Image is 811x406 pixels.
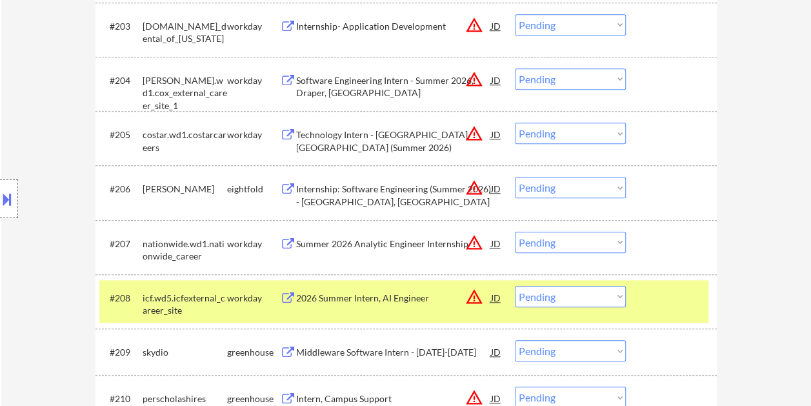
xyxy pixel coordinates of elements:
[110,74,132,87] div: #204
[490,340,503,363] div: JD
[465,16,483,34] button: warning_amber
[227,20,280,33] div: workday
[490,68,503,92] div: JD
[465,70,483,88] button: warning_amber
[143,346,227,359] div: skydio
[296,346,491,359] div: Middleware Software Intern - [DATE]-[DATE]
[227,183,280,196] div: eightfold
[143,74,227,112] div: [PERSON_NAME].wd1.cox_external_career_site_1
[227,346,280,359] div: greenhouse
[227,238,280,250] div: workday
[110,392,132,405] div: #210
[296,392,491,405] div: Intern, Campus Support
[227,292,280,305] div: workday
[296,183,491,208] div: Internship: Software Engineering (Summer 2026) - [GEOGRAPHIC_DATA], [GEOGRAPHIC_DATA]
[490,123,503,146] div: JD
[110,20,132,33] div: #203
[465,179,483,197] button: warning_amber
[490,286,503,309] div: JD
[143,20,227,45] div: [DOMAIN_NAME]_dental_of_[US_STATE]
[490,232,503,255] div: JD
[296,292,491,305] div: 2026 Summer Intern, AI Engineer
[465,125,483,143] button: warning_amber
[227,392,280,405] div: greenhouse
[490,177,503,200] div: JD
[490,14,503,37] div: JD
[465,288,483,306] button: warning_amber
[296,128,491,154] div: Technology Intern - [GEOGRAPHIC_DATA], [GEOGRAPHIC_DATA] (Summer 2026)
[465,234,483,252] button: warning_amber
[143,392,227,405] div: perscholashires
[296,74,491,99] div: Software Engineering Intern - Summer 2026, Draper, [GEOGRAPHIC_DATA]
[296,238,491,250] div: Summer 2026 Analytic Engineer Internship
[227,74,280,87] div: workday
[110,346,132,359] div: #209
[227,128,280,141] div: workday
[296,20,491,33] div: Internship- Application Development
